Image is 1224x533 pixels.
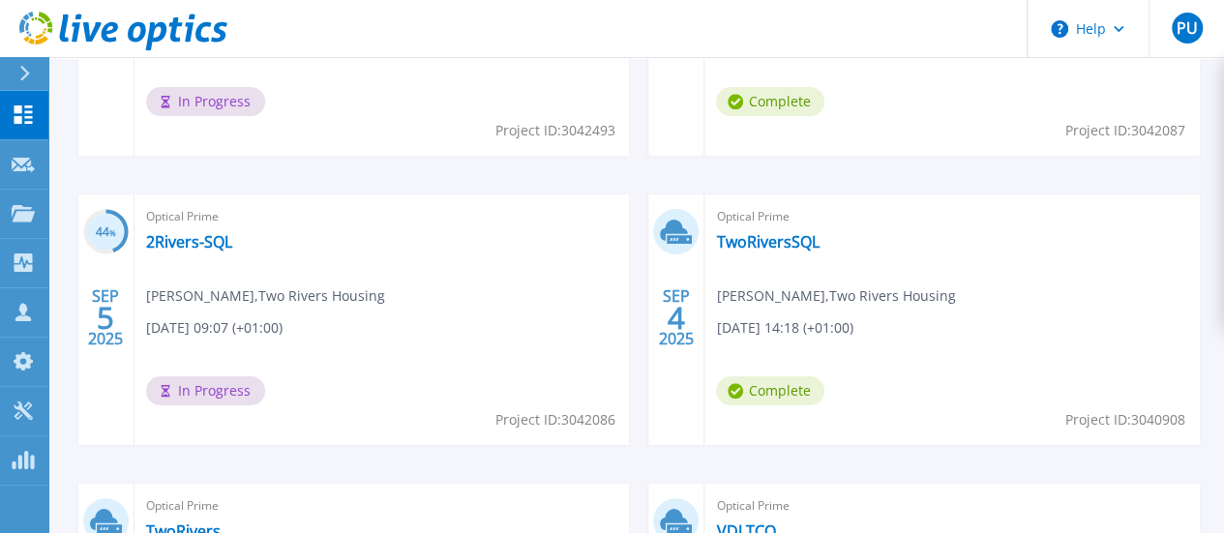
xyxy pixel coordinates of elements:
[146,206,618,227] span: Optical Prime
[83,222,129,244] h3: 44
[1065,409,1185,430] span: Project ID: 3040908
[494,120,614,141] span: Project ID: 3042493
[716,87,824,116] span: Complete
[146,232,232,252] a: 2Rivers-SQL
[146,495,618,517] span: Optical Prime
[146,87,265,116] span: In Progress
[109,227,116,238] span: %
[146,317,283,339] span: [DATE] 09:07 (+01:00)
[1065,120,1185,141] span: Project ID: 3042087
[494,409,614,430] span: Project ID: 3042086
[146,285,385,307] span: [PERSON_NAME] , Two Rivers Housing
[716,206,1188,227] span: Optical Prime
[716,317,852,339] span: [DATE] 14:18 (+01:00)
[658,282,695,353] div: SEP 2025
[716,285,955,307] span: [PERSON_NAME] , Two Rivers Housing
[97,310,114,326] span: 5
[716,232,819,252] a: TwoRiversSQL
[668,310,685,326] span: 4
[716,495,1188,517] span: Optical Prime
[1176,20,1197,36] span: PU
[716,376,824,405] span: Complete
[87,282,124,353] div: SEP 2025
[146,376,265,405] span: In Progress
